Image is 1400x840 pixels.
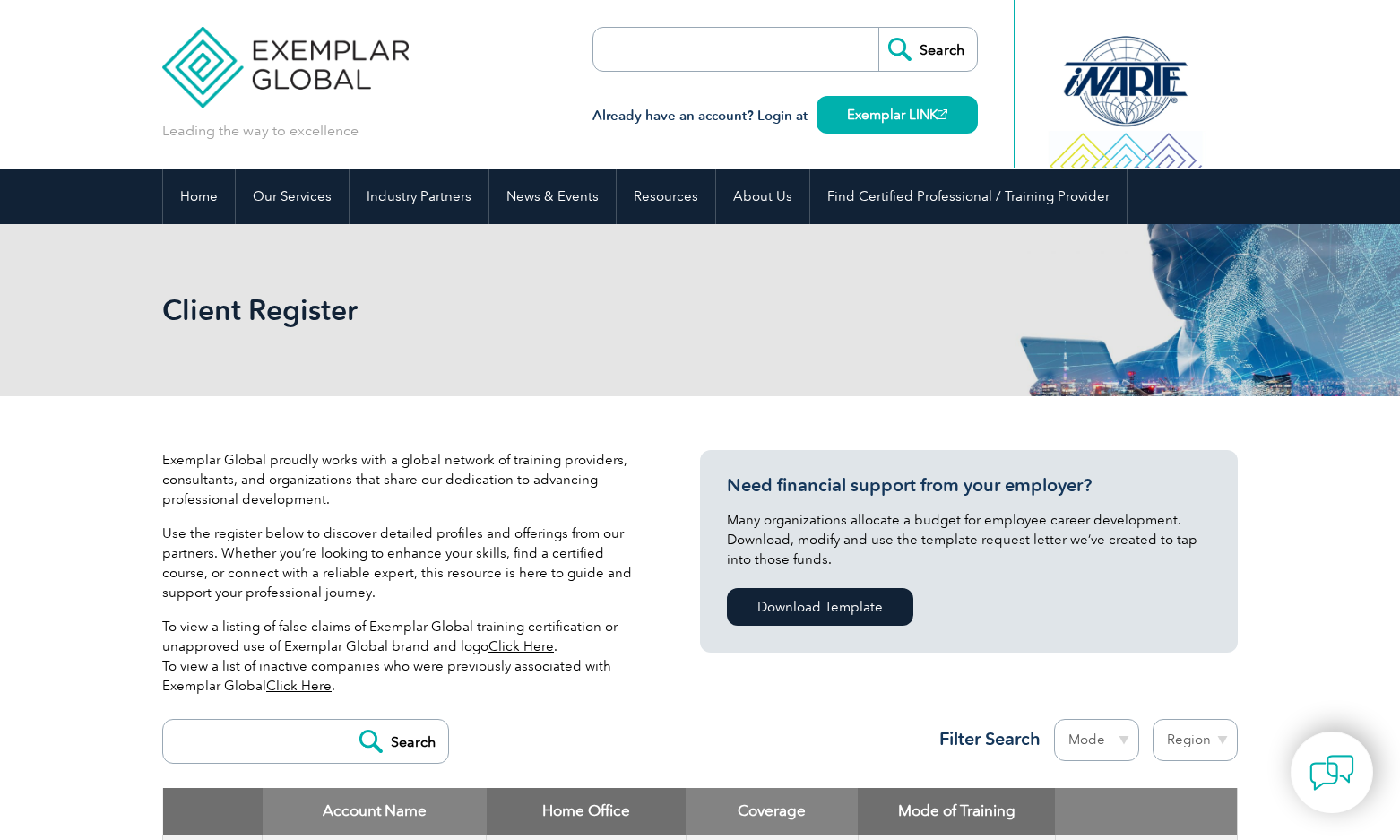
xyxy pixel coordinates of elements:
a: Our Services [236,169,349,224]
input: Search [350,720,448,763]
a: News & Events [489,169,616,224]
a: Click Here [266,678,332,694]
a: Download Template [727,588,913,626]
img: open_square.png [938,109,947,119]
p: Many organizations allocate a budget for employee career development. Download, modify and use th... [727,510,1211,569]
th: Home Office: activate to sort column ascending [487,788,687,835]
h3: Filter Search [929,728,1041,750]
a: Exemplar LINK [817,96,978,134]
a: Click Here [488,638,554,654]
a: Home [163,169,235,224]
p: To view a listing of false claims of Exemplar Global training certification or unapproved use of ... [162,617,646,696]
th: Account Name: activate to sort column descending [263,788,487,835]
th: Mode of Training: activate to sort column ascending [858,788,1055,835]
a: About Us [716,169,809,224]
input: Search [878,28,977,71]
h3: Already have an account? Login at [592,105,978,127]
p: Exemplar Global proudly works with a global network of training providers, consultants, and organ... [162,450,646,509]
a: Find Certified Professional / Training Provider [810,169,1127,224]
p: Leading the way to excellence [162,121,359,141]
h3: Need financial support from your employer? [727,474,1211,497]
a: Industry Partners [350,169,488,224]
p: Use the register below to discover detailed profiles and offerings from our partners. Whether you... [162,524,646,602]
th: : activate to sort column ascending [1055,788,1237,835]
img: contact-chat.png [1309,750,1354,795]
h2: Client Register [162,296,915,325]
a: Resources [617,169,715,224]
th: Coverage: activate to sort column ascending [686,788,858,835]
